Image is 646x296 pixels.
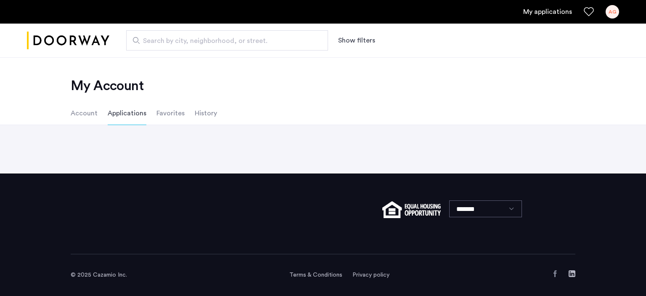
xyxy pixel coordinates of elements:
div: AG [606,5,619,19]
a: Cazamio logo [27,25,109,56]
a: My application [523,7,572,17]
span: © 2025 Cazamio Inc. [71,272,127,278]
h2: My Account [71,77,575,94]
a: Privacy policy [352,271,389,279]
input: Apartment Search [126,30,328,51]
li: Favorites [156,101,185,125]
a: Favorites [584,7,594,17]
li: Applications [108,101,146,125]
a: Facebook [552,270,559,277]
li: Account [71,101,98,125]
select: Language select [449,200,522,217]
a: Terms and conditions [289,271,342,279]
img: equal-housing.png [382,201,441,218]
span: Search by city, neighborhood, or street. [143,36,304,46]
a: LinkedIn [569,270,575,277]
button: Show or hide filters [338,35,375,45]
img: logo [27,25,109,56]
li: History [195,101,217,125]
